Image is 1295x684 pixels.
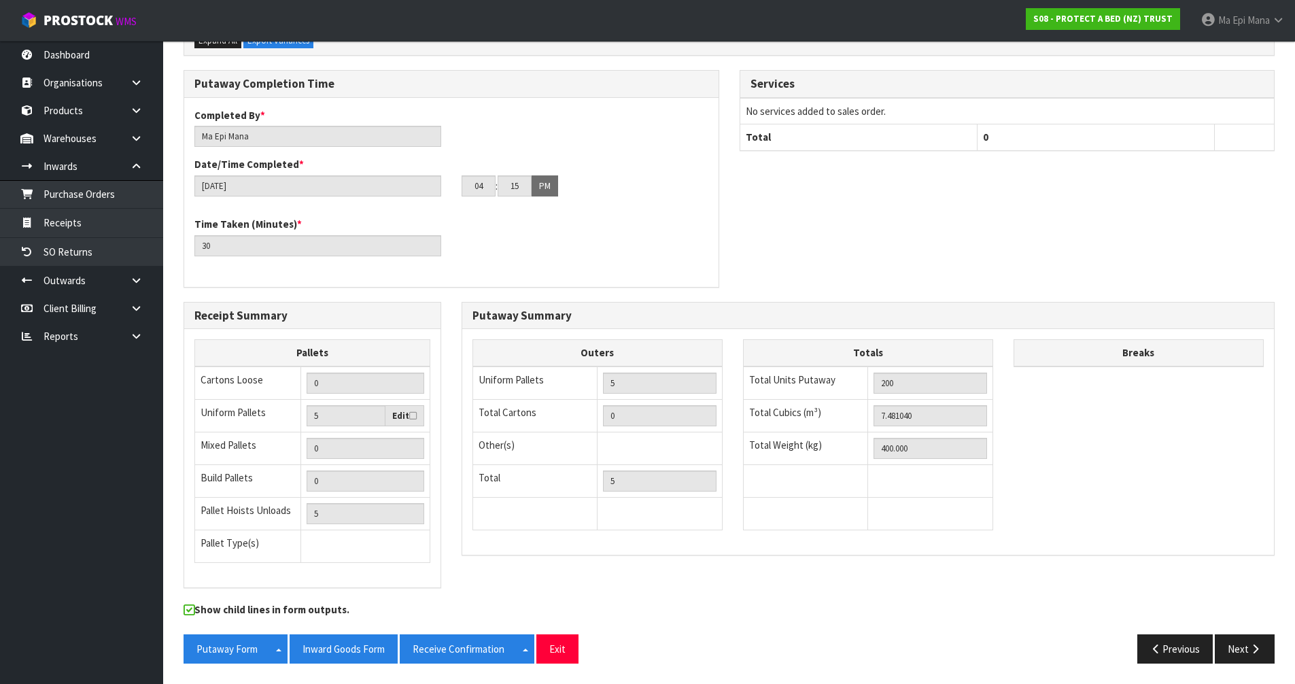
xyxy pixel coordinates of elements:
th: Total [740,124,978,150]
td: Total Cartons [472,399,598,432]
td: Pallet Hoists Unloads [195,498,301,530]
td: Uniform Pallets [195,399,301,432]
label: Show child lines in form outputs. [184,602,349,620]
h3: Putaway Completion Time [194,78,708,90]
input: OUTERS TOTAL = CTN [603,405,716,426]
button: Receive Confirmation [400,634,517,664]
small: WMS [116,15,137,28]
input: Manual [307,373,424,394]
button: Previous [1137,634,1213,664]
input: UNIFORM P + MIXED P + BUILD P [307,503,424,524]
button: Inward Goods Form [290,634,398,664]
input: Manual [307,438,424,459]
td: Mixed Pallets [195,432,301,465]
span: Expand All [198,35,237,46]
input: MM [498,175,532,196]
th: Pallets [195,340,430,366]
th: Outers [472,340,722,366]
img: cube-alt.png [20,12,37,29]
h3: Services [750,78,1264,90]
h3: Receipt Summary [194,309,430,322]
span: 0 [983,131,988,143]
input: UNIFORM P LINES [603,373,716,394]
a: S08 - PROTECT A BED (NZ) TRUST [1026,8,1180,30]
input: Date/Time completed [194,175,441,196]
td: Cartons Loose [195,366,301,400]
td: Build Pallets [195,465,301,498]
label: Date/Time Completed [194,157,304,171]
button: Putaway Form [184,634,271,664]
label: Time Taken (Minutes) [194,217,302,231]
input: Time Taken [194,235,441,256]
span: ProStock [44,12,113,29]
td: Total Weight (kg) [743,432,868,464]
span: Mana [1247,14,1270,27]
h3: Putaway Summary [472,309,1264,322]
input: Manual [307,471,424,492]
td: Other(s) [472,432,598,464]
input: TOTAL PACKS [603,471,716,492]
td: Uniform Pallets [472,366,598,400]
th: Totals [743,340,992,366]
th: Breaks [1014,340,1263,366]
td: No services added to sales order. [740,98,1275,124]
label: Edit [392,409,417,423]
button: PM [532,175,558,197]
td: Total Units Putaway [743,366,868,400]
input: Uniform Pallets [307,405,385,426]
td: Total Cubics (m³) [743,399,868,432]
button: Next [1215,634,1275,664]
td: : [496,175,498,197]
strong: S08 - PROTECT A BED (NZ) TRUST [1033,13,1173,24]
label: Completed By [194,108,265,122]
td: Pallet Type(s) [195,530,301,563]
input: HH [462,175,496,196]
td: Total [472,464,598,497]
span: Ma Epi [1218,14,1245,27]
button: Exit [536,634,579,664]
